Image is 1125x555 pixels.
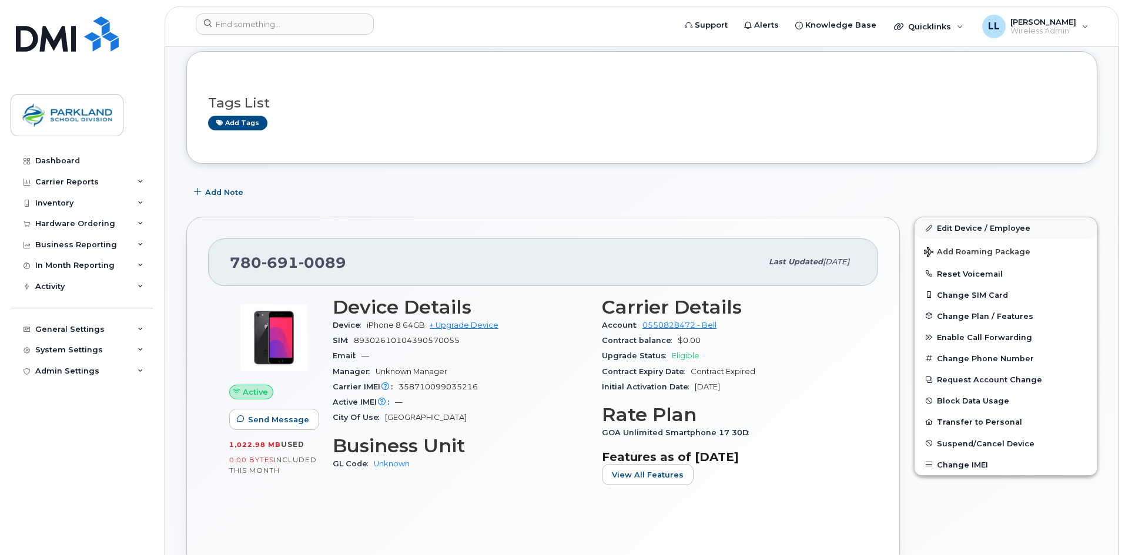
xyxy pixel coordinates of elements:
span: Contract Expired [691,367,755,376]
span: Knowledge Base [805,19,876,31]
span: Enable Call Forwarding [937,333,1032,342]
span: [DATE] [823,257,849,266]
span: Change Plan / Features [937,311,1033,320]
span: Eligible [672,351,699,360]
span: Carrier IMEI [333,382,399,391]
a: 0550828472 - Bell [642,321,716,329]
button: Change IMEI [915,454,1097,475]
span: View All Features [612,469,684,480]
h3: Carrier Details [602,297,857,318]
h3: Tags List [208,96,1076,110]
span: Contract balance [602,336,678,345]
button: Add Roaming Package [915,239,1097,263]
h3: Business Unit [333,435,588,456]
button: Change Plan / Features [915,305,1097,327]
span: 358710099035216 [399,382,478,391]
span: Active IMEI [333,398,395,406]
span: LL [988,19,1000,33]
span: Suspend/Cancel Device [937,439,1034,448]
a: Unknown [374,459,410,468]
button: Block Data Usage [915,390,1097,411]
span: Contract Expiry Date [602,367,691,376]
span: Initial Activation Date [602,382,695,391]
span: iPhone 8 64GB [367,321,425,329]
button: Request Account Change [915,369,1097,390]
span: Unknown Manager [376,367,447,376]
input: Find something... [196,14,374,35]
span: [DATE] [695,382,720,391]
span: Device [333,321,367,329]
span: Email [333,351,361,360]
span: — [395,398,403,406]
button: Send Message [229,409,319,430]
span: 780 [230,254,346,271]
span: 0089 [299,254,346,271]
span: [GEOGRAPHIC_DATA] [385,413,467,422]
a: Knowledge Base [787,14,885,37]
span: — [361,351,369,360]
span: 89302610104390570055 [354,336,460,345]
a: Support [677,14,736,37]
button: View All Features [602,464,694,485]
span: GOA Unlimited Smartphone 17 30D [602,428,755,437]
a: + Upgrade Device [430,321,498,329]
button: Add Note [186,181,253,203]
span: [PERSON_NAME] [1010,17,1076,26]
span: Active [243,386,268,398]
span: $0.00 [678,336,701,345]
h3: Rate Plan [602,404,857,425]
h3: Features as of [DATE] [602,450,857,464]
span: Last updated [769,257,823,266]
a: Alerts [736,14,787,37]
span: included this month [229,455,317,475]
a: Edit Device / Employee [915,217,1097,238]
span: Account [602,321,642,329]
a: Add tags [208,116,267,130]
span: SIM [333,336,354,345]
span: Upgrade Status [602,351,672,360]
span: Wireless Admin [1010,26,1076,36]
span: Send Message [248,414,309,425]
div: Quicklinks [886,15,972,38]
h3: Device Details [333,297,588,318]
span: Manager [333,367,376,376]
button: Change Phone Number [915,348,1097,369]
div: Linda Lee [974,15,1097,38]
span: Add Roaming Package [924,247,1030,258]
button: Reset Voicemail [915,263,1097,284]
span: City Of Use [333,413,385,422]
span: Quicklinks [908,22,951,31]
span: 1,022.98 MB [229,440,281,449]
button: Suspend/Cancel Device [915,433,1097,454]
span: used [281,440,304,449]
span: GL Code [333,459,374,468]
button: Change SIM Card [915,284,1097,305]
span: 0.00 Bytes [229,456,274,464]
img: image20231002-3703462-bzhi73.jpeg [239,302,309,373]
span: Support [695,19,728,31]
span: Add Note [205,187,243,198]
span: Alerts [754,19,779,31]
button: Transfer to Personal [915,411,1097,432]
span: 691 [262,254,299,271]
button: Enable Call Forwarding [915,327,1097,348]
